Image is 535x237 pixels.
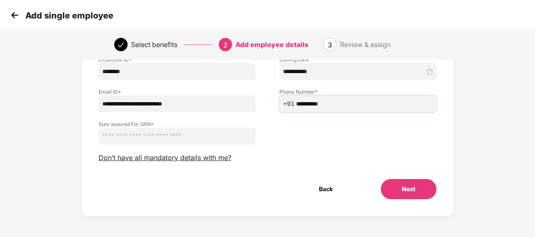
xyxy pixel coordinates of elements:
[131,38,177,51] div: Select benefits
[381,179,436,199] button: Next
[99,121,256,128] label: Sum assured For GPA
[279,88,436,95] label: Phone Number
[328,41,332,49] span: 3
[99,153,231,162] span: Don’t have all mandatory details with me?
[340,38,391,51] div: Review & assign
[8,9,21,21] img: svg+xml;base64,PHN2ZyB4bWxucz0iaHR0cDovL3d3dy53My5vcmcvMjAwMC9zdmciIHdpZHRoPSIzMCIgaGVpZ2h0PSIzMC...
[118,42,124,48] span: check
[99,88,256,95] label: Email ID
[25,11,113,21] p: Add single employee
[283,99,294,108] span: +91
[298,179,354,199] button: Back
[223,41,227,49] span: 2
[235,38,308,51] div: Add employee details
